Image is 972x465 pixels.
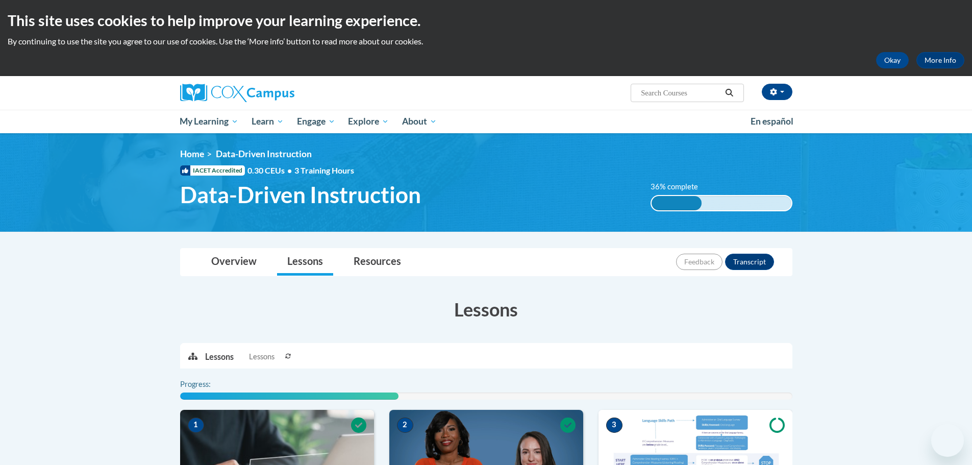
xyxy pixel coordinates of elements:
span: About [402,115,437,128]
span: 1 [188,418,204,433]
a: Learn [245,110,290,133]
span: 0.30 CEUs [247,165,294,176]
div: Main menu [165,110,808,133]
span: Data-Driven Instruction [216,149,312,159]
button: Search [721,87,737,99]
button: Transcript [725,254,774,270]
button: Account Settings [762,84,792,100]
span: IACET Accredited [180,165,245,176]
a: Engage [290,110,342,133]
span: Lessons [249,351,275,362]
input: Search Courses [640,87,721,99]
iframe: Button to launch messaging window [931,424,964,457]
a: Lessons [277,249,333,276]
span: • [287,165,292,175]
span: Learn [252,115,284,128]
label: 36% complete [651,181,709,192]
h3: Lessons [180,297,792,322]
div: 36% complete [652,196,702,210]
span: Data-Driven Instruction [180,181,421,208]
h2: This site uses cookies to help improve your learning experience. [8,10,964,31]
span: 3 [606,418,622,433]
img: Cox Campus [180,84,294,102]
span: My Learning [180,115,238,128]
button: Okay [876,52,909,68]
label: Progress: [180,379,239,390]
span: 2 [397,418,413,433]
button: Feedback [676,254,722,270]
p: Lessons [205,351,234,362]
a: Explore [341,110,395,133]
span: 3 Training Hours [294,165,354,175]
p: By continuing to use the site you agree to our use of cookies. Use the ‘More info’ button to read... [8,36,964,47]
a: Resources [343,249,411,276]
span: Explore [348,115,389,128]
a: Home [180,149,204,159]
a: En español [744,111,800,132]
a: More Info [916,52,964,68]
a: Cox Campus [180,84,374,102]
span: En español [751,116,793,127]
a: About [395,110,443,133]
span: Engage [297,115,335,128]
a: My Learning [173,110,245,133]
a: Overview [201,249,267,276]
